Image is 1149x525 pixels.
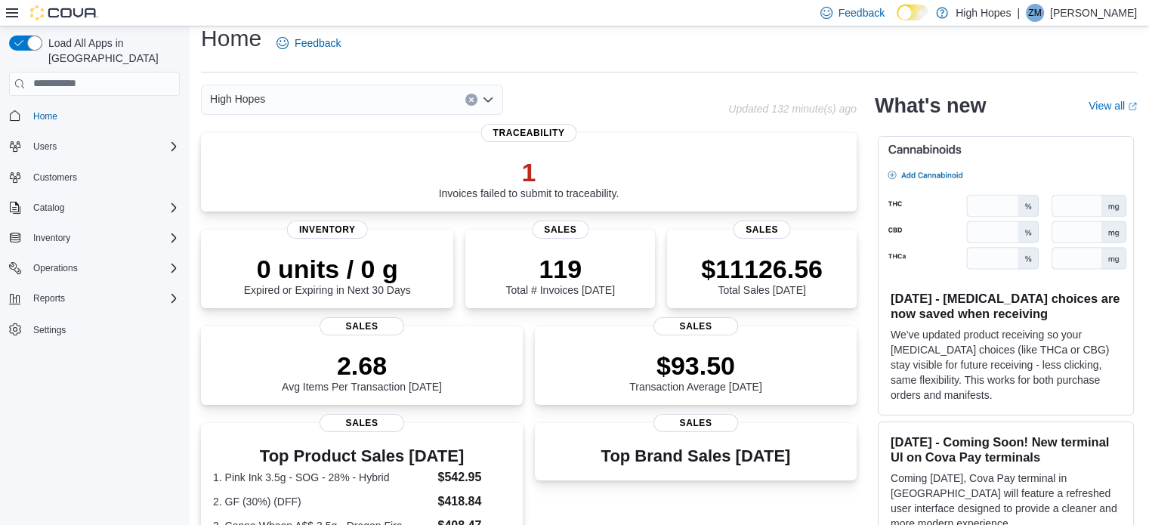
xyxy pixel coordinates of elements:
[505,254,614,284] p: 119
[213,447,511,465] h3: Top Product Sales [DATE]
[653,317,738,335] span: Sales
[956,4,1011,22] p: High Hopes
[27,320,180,338] span: Settings
[891,327,1121,403] p: We've updated product receiving so your [MEDICAL_DATA] choices (like THCa or CBG) stay visible fo...
[601,447,791,465] h3: Top Brand Sales [DATE]
[9,99,180,380] nav: Complex example
[482,94,494,106] button: Open list of options
[3,136,186,157] button: Users
[1128,102,1137,111] svg: External link
[27,321,72,339] a: Settings
[437,468,510,486] dd: $542.95
[3,166,186,188] button: Customers
[734,221,790,239] span: Sales
[439,157,619,199] div: Invoices failed to submit to traceability.
[465,94,477,106] button: Clear input
[210,90,265,108] span: High Hopes
[891,291,1121,321] h3: [DATE] - [MEDICAL_DATA] choices are now saved when receiving
[320,414,404,432] span: Sales
[244,254,411,296] div: Expired or Expiring in Next 30 Days
[33,262,78,274] span: Operations
[875,94,986,118] h2: What's new
[30,5,98,20] img: Cova
[629,351,762,381] p: $93.50
[27,289,71,307] button: Reports
[27,259,84,277] button: Operations
[3,227,186,249] button: Inventory
[897,5,928,20] input: Dark Mode
[27,259,180,277] span: Operations
[629,351,762,393] div: Transaction Average [DATE]
[3,197,186,218] button: Catalog
[27,107,63,125] a: Home
[282,351,442,393] div: Avg Items Per Transaction [DATE]
[3,105,186,127] button: Home
[33,292,65,304] span: Reports
[33,324,66,336] span: Settings
[295,36,341,51] span: Feedback
[1089,100,1137,112] a: View allExternal link
[1050,4,1137,22] p: [PERSON_NAME]
[1028,4,1041,22] span: zm
[532,221,588,239] span: Sales
[287,221,368,239] span: Inventory
[27,137,180,156] span: Users
[27,107,180,125] span: Home
[244,254,411,284] p: 0 units / 0 g
[3,288,186,309] button: Reports
[27,229,76,247] button: Inventory
[33,110,57,122] span: Home
[27,229,180,247] span: Inventory
[213,470,431,485] dt: 1. Pink Ink 3.5g - SOG - 28% - Hybrid
[33,141,57,153] span: Users
[42,36,180,66] span: Load All Apps in [GEOGRAPHIC_DATA]
[213,494,431,509] dt: 2. GF (30%) (DFF)
[33,171,77,184] span: Customers
[3,258,186,279] button: Operations
[270,28,347,58] a: Feedback
[320,317,404,335] span: Sales
[27,289,180,307] span: Reports
[839,5,885,20] span: Feedback
[439,157,619,187] p: 1
[27,199,70,217] button: Catalog
[701,254,823,284] p: $11126.56
[701,254,823,296] div: Total Sales [DATE]
[897,20,897,21] span: Dark Mode
[27,168,180,187] span: Customers
[33,202,64,214] span: Catalog
[33,232,70,244] span: Inventory
[1017,4,1020,22] p: |
[3,318,186,340] button: Settings
[27,137,63,156] button: Users
[27,199,180,217] span: Catalog
[1026,4,1044,22] div: zeno mangum
[201,23,261,54] h1: Home
[437,493,510,511] dd: $418.84
[282,351,442,381] p: 2.68
[653,414,738,432] span: Sales
[505,254,614,296] div: Total # Invoices [DATE]
[728,103,857,115] p: Updated 132 minute(s) ago
[480,124,576,142] span: Traceability
[891,434,1121,465] h3: [DATE] - Coming Soon! New terminal UI on Cova Pay terminals
[27,168,83,187] a: Customers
